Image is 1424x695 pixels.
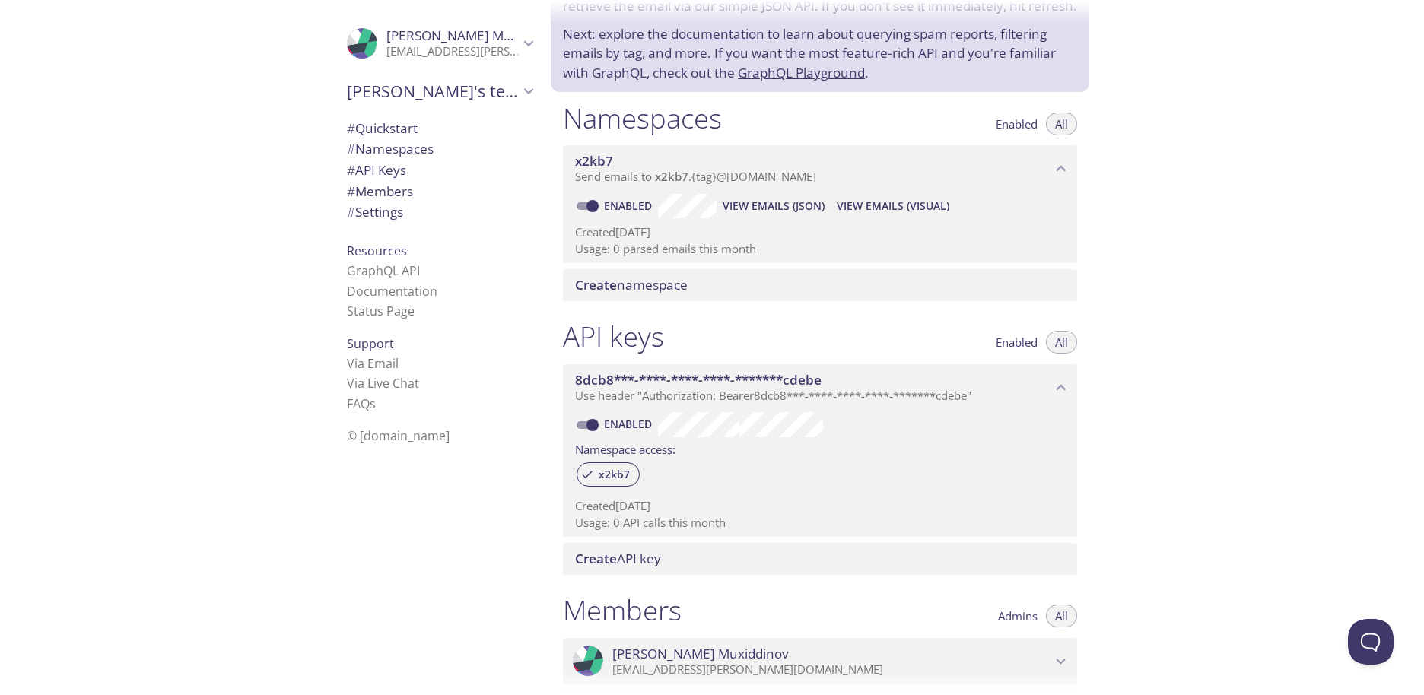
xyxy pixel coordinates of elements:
a: Enabled [602,417,658,431]
p: Usage: 0 API calls this month [575,515,1065,531]
span: [PERSON_NAME]'s team [347,81,519,102]
div: x2kb7 [577,462,640,487]
div: Team Settings [335,202,545,223]
span: # [347,203,355,221]
span: x2kb7 [655,169,688,184]
a: GraphQL API [347,262,420,279]
a: documentation [671,25,764,43]
a: Via Live Chat [347,375,419,392]
div: Azizbek's team [335,71,545,111]
span: # [347,140,355,157]
div: Azizbek Muxiddinov [563,638,1077,685]
h1: Members [563,593,682,627]
h1: API keys [563,319,664,354]
iframe: Help Scout Beacon - Open [1348,619,1394,665]
div: Create API Key [563,543,1077,575]
span: Support [347,335,394,352]
p: [EMAIL_ADDRESS][PERSON_NAME][DOMAIN_NAME] [386,44,519,59]
div: x2kb7 namespace [563,145,1077,192]
button: View Emails (Visual) [831,194,955,218]
span: # [347,119,355,137]
p: [EMAIL_ADDRESS][PERSON_NAME][DOMAIN_NAME] [612,662,1051,678]
label: Namespace access: [575,437,675,459]
div: Members [335,181,545,202]
span: Create [575,550,617,567]
button: View Emails (JSON) [717,194,831,218]
button: Enabled [987,331,1047,354]
div: Azizbek Muxiddinov [335,18,545,68]
div: API Keys [335,160,545,181]
span: [PERSON_NAME] Muxiddinov [612,646,789,662]
span: s [370,395,376,412]
span: # [347,182,355,200]
a: Status Page [347,303,415,319]
a: Documentation [347,283,437,300]
span: API Keys [347,161,406,179]
span: API key [575,550,661,567]
a: GraphQL Playground [738,64,865,81]
span: View Emails (Visual) [837,197,949,215]
span: Members [347,182,413,200]
p: Next: explore the to learn about querying spam reports, filtering emails by tag, and more. If you... [563,24,1077,83]
a: Enabled [602,198,658,213]
button: All [1046,113,1077,135]
button: All [1046,331,1077,354]
span: Resources [347,243,407,259]
button: All [1046,605,1077,627]
span: Send emails to . {tag} @[DOMAIN_NAME] [575,169,816,184]
span: Create [575,276,617,294]
button: Admins [989,605,1047,627]
span: © [DOMAIN_NAME] [347,427,450,444]
span: namespace [575,276,688,294]
span: Settings [347,203,403,221]
a: FAQ [347,395,376,412]
span: [PERSON_NAME] Muxiddinov [386,27,563,44]
p: Usage: 0 parsed emails this month [575,241,1065,257]
div: Namespaces [335,138,545,160]
button: Enabled [987,113,1047,135]
span: x2kb7 [590,468,639,481]
div: Create namespace [563,269,1077,301]
span: # [347,161,355,179]
h1: Namespaces [563,101,722,135]
a: Via Email [347,355,399,372]
span: Namespaces [347,140,434,157]
p: Created [DATE] [575,498,1065,514]
p: Created [DATE] [575,224,1065,240]
span: Quickstart [347,119,418,137]
span: x2kb7 [575,152,613,170]
div: Quickstart [335,118,545,139]
span: View Emails (JSON) [723,197,825,215]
